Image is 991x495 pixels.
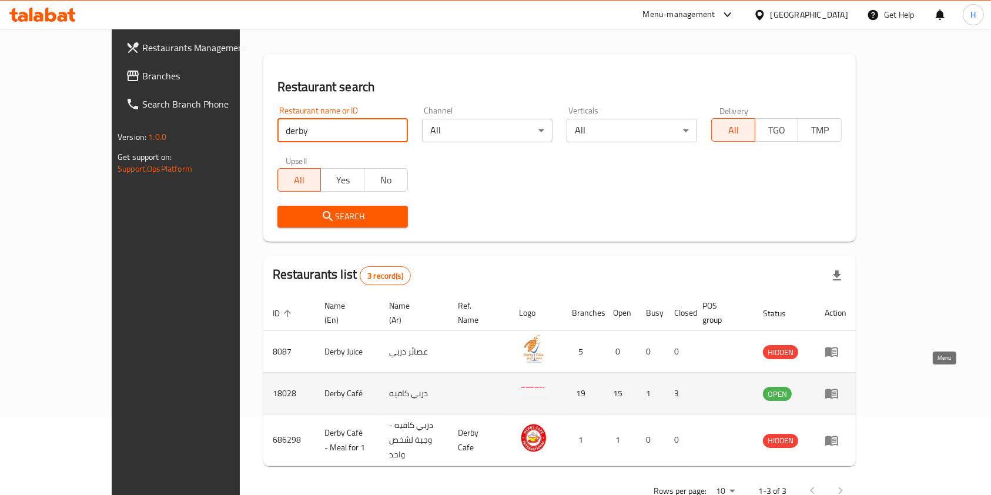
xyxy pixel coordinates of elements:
div: HIDDEN [763,434,798,448]
td: 0 [604,331,637,373]
div: [GEOGRAPHIC_DATA] [771,8,848,21]
span: Name (En) [324,299,366,327]
a: Restaurants Management [116,34,277,62]
td: 0 [665,414,693,466]
span: HIDDEN [763,434,798,447]
td: عصائر دربي [380,331,448,373]
button: TMP [798,118,842,142]
span: HIDDEN [763,346,798,359]
span: Name (Ar) [389,299,434,327]
h2: Restaurant search [277,78,842,96]
td: 0 [665,331,693,373]
th: Open [604,295,637,331]
span: TGO [760,122,794,139]
span: ID [273,306,295,320]
div: HIDDEN [763,345,798,359]
button: Yes [320,168,364,192]
td: دربي كافيه - وجبة لشخص واحد [380,414,448,466]
td: 1 [637,373,665,414]
a: Search Branch Phone [116,90,277,118]
h2: Menu management [263,12,379,31]
div: All [567,119,697,142]
div: Menu-management [643,8,715,22]
span: TMP [803,122,837,139]
h2: Restaurants list [273,266,411,285]
span: No [369,172,403,189]
th: Busy [637,295,665,331]
label: Upsell [286,156,307,165]
table: enhanced table [263,295,856,466]
button: All [711,118,755,142]
button: All [277,168,322,192]
td: Derby Cafe [448,414,510,466]
span: All [283,172,317,189]
span: All [717,122,751,139]
span: Branches [142,69,268,83]
div: Total records count [360,266,411,285]
span: Status [763,306,801,320]
img: Derby Café [519,376,548,406]
td: 19 [563,373,604,414]
button: No [364,168,408,192]
span: Search [287,209,399,224]
span: H [970,8,976,21]
a: Branches [116,62,277,90]
td: Derby Café [315,373,380,414]
a: Support.OpsPlatform [118,161,192,176]
span: POS group [702,299,739,327]
td: دربي كافيه [380,373,448,414]
th: Action [815,295,856,331]
div: Export file [823,262,851,290]
td: 15 [604,373,637,414]
td: 0 [637,331,665,373]
td: 3 [665,373,693,414]
span: OPEN [763,387,792,401]
span: Restaurants Management [142,41,268,55]
td: 18028 [263,373,315,414]
span: Yes [326,172,360,189]
th: Logo [510,295,563,331]
td: Derby Juice [315,331,380,373]
button: TGO [755,118,799,142]
span: Get support on: [118,149,172,165]
div: All [422,119,553,142]
td: 1 [563,414,604,466]
td: 686298 [263,414,315,466]
img: Derby Café - Meal for 1 [519,423,548,453]
span: Ref. Name [458,299,496,327]
td: 5 [563,331,604,373]
th: Closed [665,295,693,331]
span: Version: [118,129,146,145]
div: Menu [825,433,846,447]
span: 1.0.0 [148,129,166,145]
span: Search Branch Phone [142,97,268,111]
td: 0 [637,414,665,466]
th: Branches [563,295,604,331]
div: Menu [825,345,846,359]
button: Search [277,206,408,228]
td: Derby Café - Meal for 1 [315,414,380,466]
input: Search for restaurant name or ID.. [277,119,408,142]
label: Delivery [719,106,749,115]
img: Derby Juice [519,335,548,364]
td: 1 [604,414,637,466]
span: 3 record(s) [360,270,410,282]
td: 8087 [263,331,315,373]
